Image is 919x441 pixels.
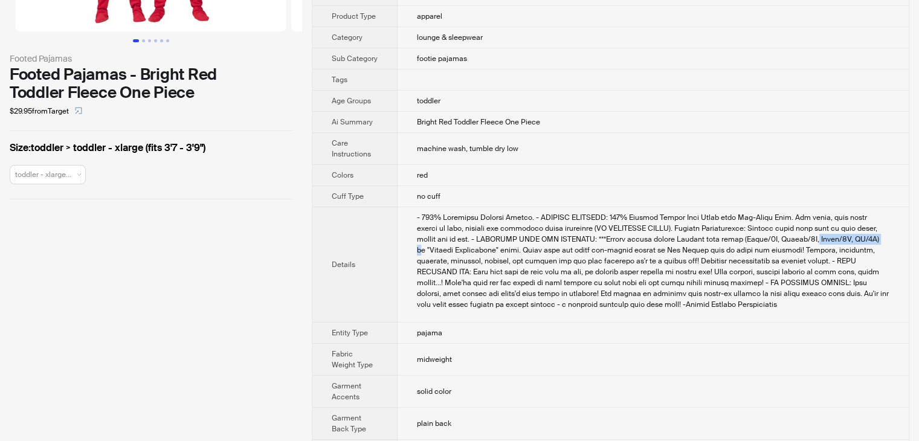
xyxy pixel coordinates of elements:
[417,96,440,106] span: toddler
[10,52,292,65] div: Footed Pajamas
[15,165,81,184] span: unavailable
[417,117,540,127] span: Bright Red Toddler Fleece One Piece
[148,39,151,42] button: Go to slide 3
[10,141,292,155] label: toddler > toddler - xlarge (fits 3'7 - 3'9")
[417,387,451,396] span: solid color
[332,54,378,63] span: Sub Category
[133,39,139,42] button: Go to slide 1
[154,39,157,42] button: Go to slide 4
[142,39,145,42] button: Go to slide 2
[332,33,363,42] span: Category
[332,349,373,370] span: Fabric Weight Type
[10,141,31,154] span: Size :
[332,75,347,85] span: Tags
[160,39,163,42] button: Go to slide 5
[417,328,442,338] span: pajama
[166,39,169,42] button: Go to slide 6
[332,413,366,434] span: Garment Back Type
[417,419,451,428] span: plain back
[332,192,364,201] span: Cuff Type
[332,11,376,21] span: Product Type
[332,170,353,180] span: Colors
[417,33,483,42] span: lounge & sleepwear
[332,117,373,127] span: Ai Summary
[332,138,371,159] span: Care Instructions
[10,65,292,101] div: Footed Pajamas - Bright Red Toddler Fleece One Piece
[417,355,452,364] span: midweight
[332,96,371,106] span: Age Groups
[417,54,467,63] span: footie pajamas
[417,212,889,310] div: - 100% Polyester Sheared Fleece. - QUALITY MATERIAL: 100% Sheared Fleece Poly Blend with Two-Side...
[417,144,518,153] span: machine wash, tumble dry low
[417,170,428,180] span: red
[332,381,361,402] span: Garment Accents
[75,107,82,114] span: select
[332,328,368,338] span: Entity Type
[417,11,442,21] span: apparel
[10,101,292,121] div: $29.95 from Target
[332,260,355,269] span: Details
[417,192,440,201] span: no cuff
